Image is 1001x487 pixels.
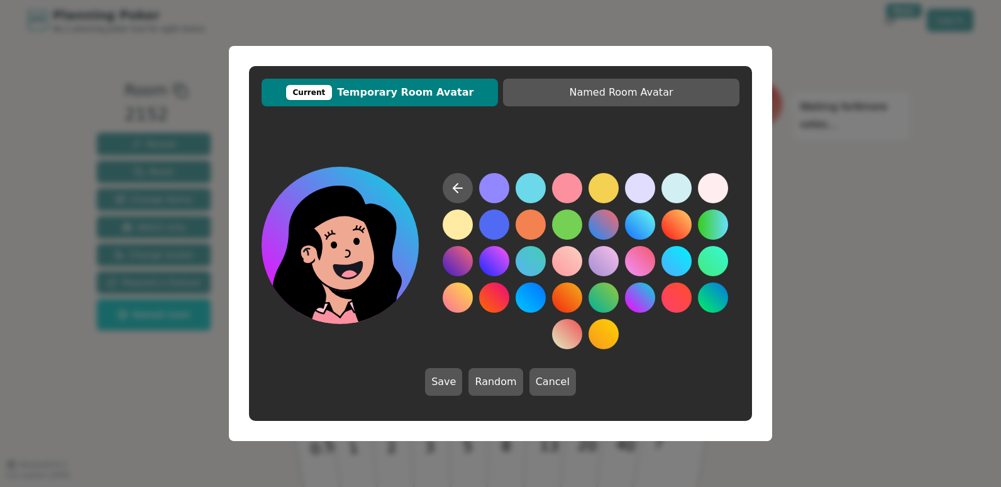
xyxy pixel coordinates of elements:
button: Cancel [529,368,576,396]
button: CurrentTemporary Room Avatar [262,79,498,106]
button: Random [468,368,523,396]
span: Named Room Avatar [509,85,733,100]
button: Named Room Avatar [503,79,739,106]
button: Save [425,368,462,396]
span: Temporary Room Avatar [268,85,492,100]
div: Current [286,85,333,100]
